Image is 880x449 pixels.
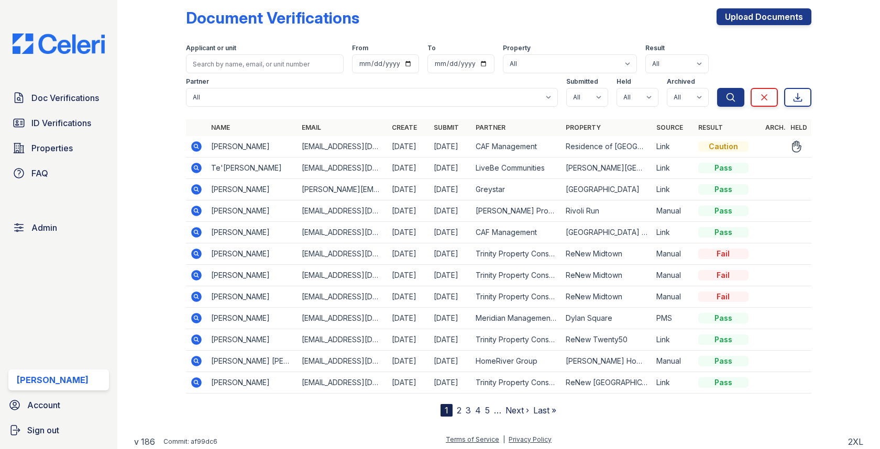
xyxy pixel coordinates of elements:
[17,374,89,386] div: [PERSON_NAME]
[652,372,694,394] td: Link
[698,141,749,152] div: Caution
[509,435,552,443] a: Privacy Policy
[186,44,236,52] label: Applicant or unit
[388,265,430,286] td: [DATE]
[471,158,562,179] td: LiveBe Communities
[388,329,430,351] td: [DATE]
[430,286,471,308] td: [DATE]
[562,136,652,158] td: Residence of [GEOGRAPHIC_DATA]
[562,222,652,243] td: [GEOGRAPHIC_DATA] Homes
[207,222,297,243] td: [PERSON_NAME]
[186,8,359,27] div: Document Verifications
[652,158,694,179] td: Link
[698,184,749,195] div: Pass
[652,222,694,243] td: Link
[566,77,598,86] label: Submitted
[645,44,665,52] label: Result
[430,200,471,222] td: [DATE]
[765,124,786,131] a: Arch.
[388,243,430,265] td: [DATE]
[717,8,811,25] a: Upload Documents
[471,222,562,243] td: CAF Management
[31,92,99,104] span: Doc Verifications
[698,206,749,216] div: Pass
[656,124,683,131] a: Source
[207,200,297,222] td: [PERSON_NAME]
[207,136,297,158] td: [PERSON_NAME]
[4,395,113,416] a: Account
[471,372,562,394] td: Trinity Property Consultants
[698,124,723,131] a: Result
[430,308,471,329] td: [DATE]
[533,405,556,416] a: Last »
[471,329,562,351] td: Trinity Property Consultants
[27,399,60,411] span: Account
[562,200,652,222] td: Rivoli Run
[207,158,297,179] td: Te'[PERSON_NAME]
[562,286,652,308] td: ReNew Midtown
[698,227,749,238] div: Pass
[430,372,471,394] td: [DATE]
[211,124,230,131] a: Name
[8,163,109,184] a: FAQ
[466,405,471,416] a: 3
[698,270,749,280] div: Fail
[698,313,749,323] div: Pass
[471,286,562,308] td: Trinity Property Consultants
[207,308,297,329] td: [PERSON_NAME]
[388,351,430,372] td: [DATE]
[298,286,388,308] td: [EMAIL_ADDRESS][DOMAIN_NAME]
[698,377,749,388] div: Pass
[562,329,652,351] td: ReNew Twenty50
[562,351,652,372] td: [PERSON_NAME] Homes
[352,44,368,52] label: From
[186,54,343,73] input: Search by name, email, or unit number
[298,136,388,158] td: [EMAIL_ADDRESS][DOMAIN_NAME]
[471,351,562,372] td: HomeRiver Group
[562,265,652,286] td: ReNew Midtown
[430,179,471,200] td: [DATE]
[652,351,694,372] td: Manual
[207,351,297,372] td: [PERSON_NAME] [PERSON_NAME]
[388,372,430,394] td: [DATE]
[31,117,91,129] span: ID Verifications
[652,286,694,308] td: Manual
[298,243,388,265] td: [EMAIL_ADDRESS][DOMAIN_NAME]
[298,372,388,394] td: [EMAIL_ADDRESS][DOMAIN_NAME]
[31,142,73,154] span: Properties
[562,179,652,200] td: [GEOGRAPHIC_DATA]
[430,243,471,265] td: [DATE]
[652,243,694,265] td: Manual
[471,200,562,222] td: [PERSON_NAME] Property Management Company
[430,222,471,243] td: [DATE]
[298,308,388,329] td: [EMAIL_ADDRESS][DOMAIN_NAME]
[471,179,562,200] td: Greystar
[698,163,749,173] div: Pass
[27,424,59,436] span: Sign out
[562,372,652,394] td: ReNew [GEOGRAPHIC_DATA]
[698,356,749,366] div: Pass
[430,329,471,351] td: [DATE]
[434,124,459,131] a: Submit
[471,136,562,158] td: CAF Management
[388,158,430,179] td: [DATE]
[207,243,297,265] td: [PERSON_NAME]
[207,265,297,286] td: [PERSON_NAME]
[8,138,109,159] a: Properties
[485,405,490,416] a: 5
[652,179,694,200] td: Link
[298,200,388,222] td: [EMAIL_ADDRESS][DOMAIN_NAME]
[617,77,631,86] label: Held
[427,44,436,52] label: To
[298,158,388,179] td: [EMAIL_ADDRESS][DOMAIN_NAME]
[4,33,113,54] img: CE_Logo_Blue-a8612792a0a2168367f1c8372b55b34899dd931a85d93a1a3d3e32e68fde9ad4.png
[186,77,209,86] label: Partner
[8,113,109,133] a: ID Verifications
[298,265,388,286] td: [EMAIL_ADDRESS][DOMAIN_NAME]
[430,158,471,179] td: [DATE]
[471,308,562,329] td: Meridian Management Group
[475,405,481,416] a: 4
[562,243,652,265] td: ReNew Midtown
[652,265,694,286] td: Manual
[134,435,155,448] a: v 186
